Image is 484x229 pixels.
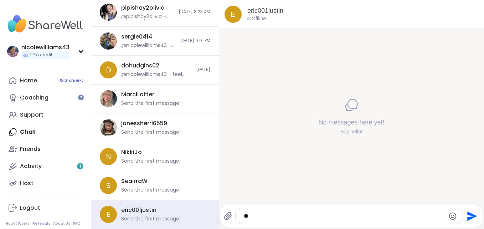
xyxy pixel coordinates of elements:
span: 1 Scheduled [60,78,83,83]
a: How It Works [6,221,30,226]
div: Home [20,77,37,85]
a: Friends [6,141,85,158]
div: Coaching [20,94,48,102]
div: Send the first message! [121,129,181,136]
div: Friends [20,145,41,153]
a: Coaching [6,89,85,106]
div: Send the first message! [121,187,181,194]
span: [DATE] 6:01 PM [180,38,210,44]
div: Offline [247,15,266,22]
div: pipishay2olivia [121,4,165,12]
div: Say hello! [318,128,384,136]
span: [DATE] 8:23 AM [179,9,210,15]
div: Send the first message! [121,158,181,165]
div: Send the first message! [121,100,181,107]
div: sergie0414 [121,33,152,41]
a: Home1Scheduled [6,72,85,89]
a: Logout [6,199,85,217]
a: Host [6,175,85,192]
button: Emoji picker [448,212,457,220]
span: N [106,151,111,162]
div: jonessherri6559 [121,119,167,127]
span: e [107,209,110,220]
div: dohudgins02 [121,62,159,70]
div: eric001justin [121,206,156,214]
img: https://sharewell-space-live.sfo3.digitaloceanspaces.com/user-generated/7a3b2c34-6725-4fc7-97ef-c... [100,90,117,107]
div: Logout [20,204,40,212]
a: FAQ [73,221,81,226]
div: SeairraW [121,177,148,185]
img: https://sharewell-space-live.sfo3.digitaloceanspaces.com/user-generated/2efaef0f-680c-4835-982e-e... [100,32,117,50]
div: @pipishay2olivia - [URL][DOMAIN_NAME] [121,13,174,20]
button: Send [463,208,479,224]
div: @nicolewilliams43 - How u been [121,42,176,49]
div: MarciLotter [121,91,154,98]
span: [DATE] [196,67,210,73]
img: nicolewilliams43 [7,46,19,57]
a: Referrals [32,221,50,226]
div: Support [20,111,43,119]
img: ShareWell Nav Logo [6,11,85,36]
span: 1 Pro credit [30,52,52,58]
span: e [231,9,235,20]
iframe: Spotlight [78,95,84,100]
h4: No messages here yet! [318,118,384,127]
a: About Us [53,221,70,226]
div: Host [20,179,34,187]
div: nicolewilliams43 [21,44,69,51]
div: Send the first message! [121,215,181,223]
a: eric001justin [247,6,283,15]
a: Activity1 [6,158,85,175]
span: d [106,65,111,75]
div: NikkiJo [121,148,142,156]
div: Activity [20,162,42,170]
textarea: Type your message [244,213,442,220]
div: @nicolewilliams43 - feel free to hit me up whenever you need to talk [121,71,192,78]
img: https://sharewell-space-live.sfo3.digitaloceanspaces.com/user-generated/1351e7cd-4978-4e8c-9307-4... [100,119,117,136]
img: https://sharewell-space-live.sfo3.digitaloceanspaces.com/user-generated/d00611f7-7241-4821-a0f6-1... [100,4,117,21]
a: Support [6,106,85,123]
span: S [106,180,110,191]
span: 1 [79,163,81,169]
